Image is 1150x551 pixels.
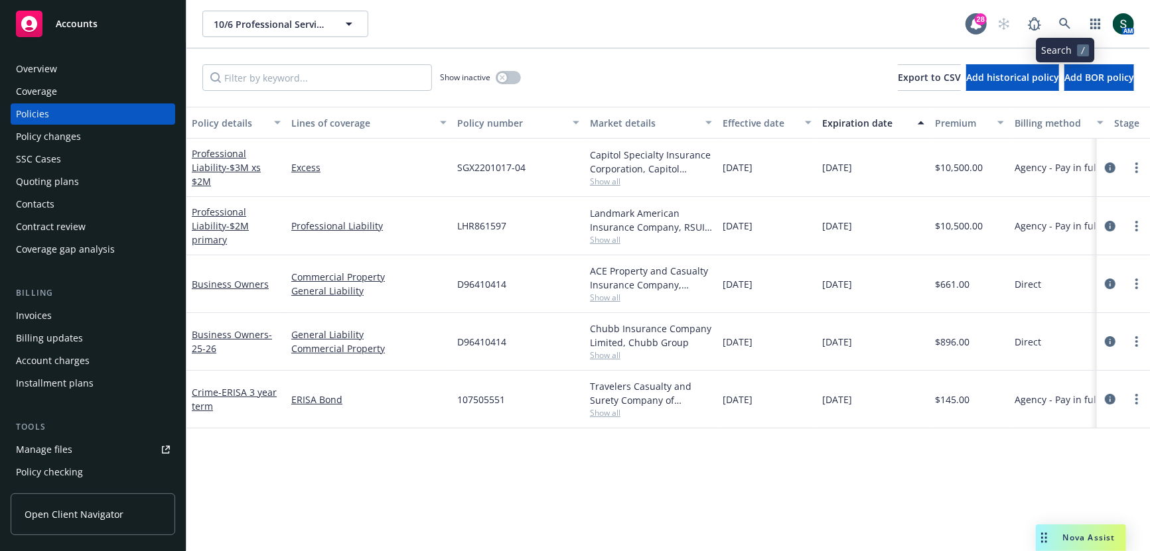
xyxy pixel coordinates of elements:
[16,103,49,125] div: Policies
[1015,393,1099,406] span: Agency - Pay in full
[935,160,983,174] span: $10,500.00
[186,107,286,139] button: Policy details
[1036,524,1052,551] div: Drag to move
[16,350,90,371] div: Account charges
[723,277,753,291] span: [DATE]
[11,305,175,326] a: Invoices
[452,107,585,139] button: Policy number
[457,393,505,406] span: 107505551
[723,160,753,174] span: [DATE]
[291,116,432,130] div: Lines of coverage
[590,407,712,418] span: Show all
[202,64,432,91] input: Filter by keyword...
[935,277,970,291] span: $661.00
[457,277,506,291] span: D96410414
[192,278,269,290] a: Business Owners
[1064,64,1134,91] button: Add BOR policy
[192,206,249,246] a: Professional Liability
[723,393,753,406] span: [DATE]
[192,147,261,188] a: Professional Liability
[16,126,81,147] div: Policy changes
[1129,160,1145,176] a: more
[291,219,447,233] a: Professional Liability
[898,64,961,91] button: Export to CSV
[192,116,266,130] div: Policy details
[1082,11,1109,37] a: Switch app
[1015,335,1041,349] span: Direct
[11,328,175,349] a: Billing updates
[291,160,447,174] a: Excess
[16,194,54,215] div: Contacts
[590,379,712,407] div: Travelers Casualty and Surety Company of America, Travelers Insurance
[11,420,175,434] div: Tools
[16,328,83,349] div: Billing updates
[291,328,447,341] a: General Liability
[723,116,797,130] div: Effective date
[717,107,817,139] button: Effective date
[16,216,86,237] div: Contract review
[1129,391,1145,407] a: more
[16,305,52,326] div: Invoices
[11,58,175,80] a: Overview
[966,71,1059,84] span: Add historical policy
[16,239,115,260] div: Coverage gap analysis
[590,292,712,303] span: Show all
[11,216,175,237] a: Contract review
[214,17,328,31] span: 10/6 Professional Services, Inc.
[1052,11,1078,37] a: Search
[1063,532,1115,543] span: Nova Assist
[590,264,712,292] div: ACE Property and Casualty Insurance Company, Chubb Group
[16,58,57,80] div: Overview
[822,116,910,130] div: Expiration date
[1009,107,1109,139] button: Billing method
[11,439,175,460] a: Manage files
[1015,277,1041,291] span: Direct
[11,350,175,371] a: Account charges
[723,219,753,233] span: [DATE]
[935,393,970,406] span: $145.00
[11,194,175,215] a: Contacts
[817,107,930,139] button: Expiration date
[11,81,175,102] a: Coverage
[590,116,697,130] div: Market details
[11,149,175,170] a: SSC Cases
[16,81,57,102] div: Coverage
[11,373,175,394] a: Installment plans
[590,176,712,187] span: Show all
[935,219,983,233] span: $10,500.00
[457,335,506,349] span: D96410414
[56,19,98,29] span: Accounts
[822,219,852,233] span: [DATE]
[1102,276,1118,292] a: circleInformation
[1102,160,1118,176] a: circleInformation
[11,126,175,147] a: Policy changes
[1064,71,1134,84] span: Add BOR policy
[16,171,79,192] div: Quoting plans
[935,116,989,130] div: Premium
[898,71,961,84] span: Export to CSV
[1021,11,1048,37] a: Report a Bug
[1129,218,1145,234] a: more
[1102,391,1118,407] a: circleInformation
[822,160,852,174] span: [DATE]
[192,328,272,355] a: Business Owners
[991,11,1017,37] a: Start snowing
[1129,334,1145,349] a: more
[440,72,490,83] span: Show inactive
[590,206,712,234] div: Landmark American Insurance Company, RSUI Group, Amwins
[590,349,712,361] span: Show all
[1113,13,1134,34] img: photo
[975,12,987,24] div: 28
[822,277,852,291] span: [DATE]
[457,219,506,233] span: LHR861597
[11,461,175,483] a: Policy checking
[1102,218,1118,234] a: circleInformation
[16,461,83,483] div: Policy checking
[590,148,712,176] div: Capitol Specialty Insurance Corporation, Capitol Indemnity Corporation, Amwins
[286,107,452,139] button: Lines of coverage
[590,234,712,245] span: Show all
[192,386,277,412] span: - ERISA 3 year term
[192,386,277,412] a: Crime
[11,5,175,42] a: Accounts
[457,116,565,130] div: Policy number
